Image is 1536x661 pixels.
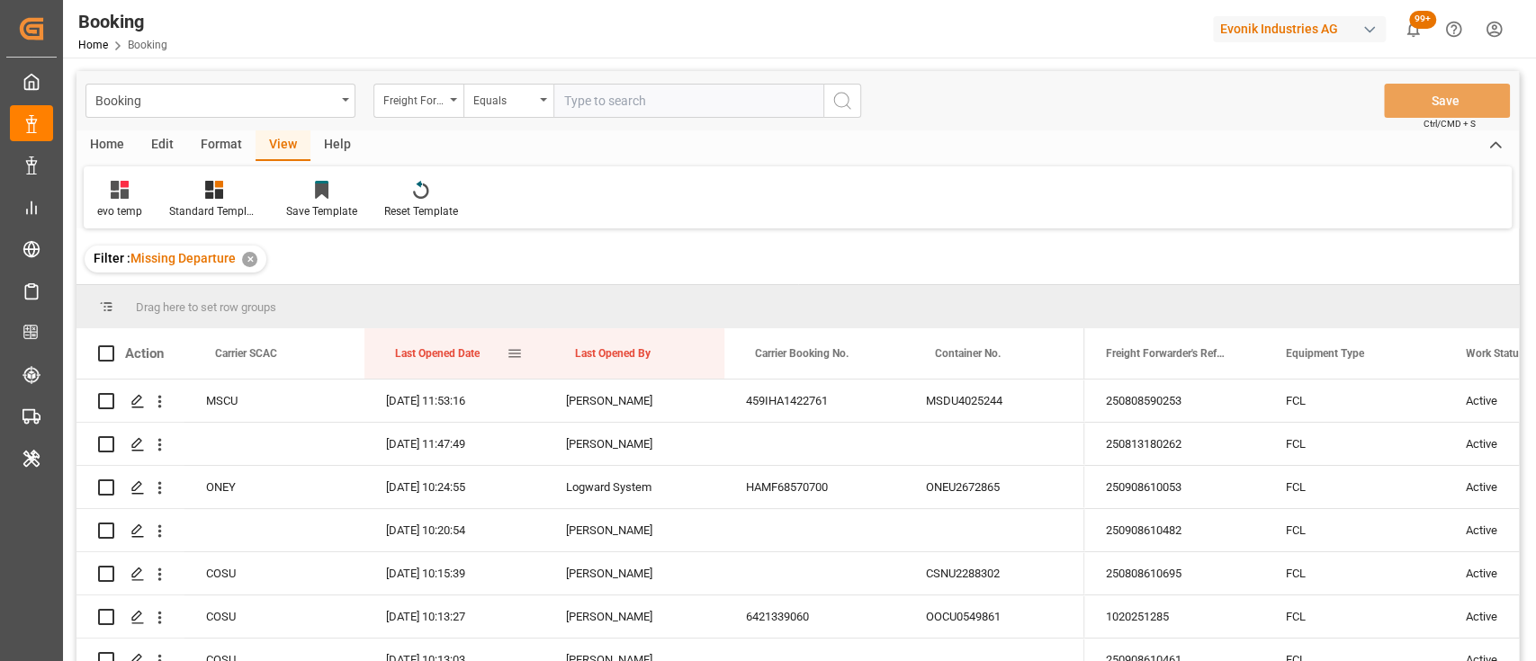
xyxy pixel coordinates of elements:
[184,466,364,508] div: ONEY
[755,347,849,360] span: Carrier Booking No.
[1424,117,1476,130] span: Ctrl/CMD + S
[130,251,236,265] span: Missing Departure
[125,345,164,362] div: Action
[395,347,480,360] span: Last Opened Date
[1084,595,1264,638] div: 1020251285
[1084,380,1264,422] div: 250808590253
[256,130,310,161] div: View
[184,380,364,422] div: MSCU
[463,84,553,118] button: open menu
[544,595,724,638] div: [PERSON_NAME]
[76,423,1084,466] div: Press SPACE to select this row.
[187,130,256,161] div: Format
[1264,423,1444,465] div: FCL
[724,595,904,638] div: 6421339060
[76,130,138,161] div: Home
[76,552,1084,595] div: Press SPACE to select this row.
[1264,466,1444,508] div: FCL
[1084,552,1264,594] div: 250808610695
[904,552,1084,594] div: CSNU2288302
[544,380,724,422] div: [PERSON_NAME]
[575,347,651,360] span: Last Opened By
[364,466,544,508] div: [DATE] 10:24:55
[1264,509,1444,551] div: FCL
[1084,509,1264,551] div: 250908610482
[95,88,336,111] div: Booking
[1106,347,1226,360] span: Freight Forwarder's Reference No.
[1264,552,1444,594] div: FCL
[904,466,1084,508] div: ONEU2672865
[544,423,724,465] div: [PERSON_NAME]
[1084,466,1264,508] div: 250908610053
[1384,84,1510,118] button: Save
[78,39,108,51] a: Home
[184,552,364,594] div: COSU
[242,252,257,267] div: ✕
[76,595,1084,639] div: Press SPACE to select this row.
[364,380,544,422] div: [DATE] 11:53:16
[544,466,724,508] div: Logward System
[724,466,904,508] div: HAMF68570700
[286,203,357,219] div: Save Template
[383,88,445,109] div: Freight Forwarder's Reference No.
[215,347,277,360] span: Carrier SCAC
[553,84,823,118] input: Type to search
[364,552,544,594] div: [DATE] 10:15:39
[1409,11,1436,29] span: 99+
[76,509,1084,552] div: Press SPACE to select this row.
[473,88,534,109] div: Equals
[169,203,259,219] div: Standard Templates
[85,84,355,118] button: open menu
[78,8,167,35] div: Booking
[1084,423,1264,465] div: 250813180262
[310,130,364,161] div: Help
[97,203,142,219] div: evo temp
[364,595,544,638] div: [DATE] 10:13:27
[76,380,1084,423] div: Press SPACE to select this row.
[904,380,1084,422] div: MSDU4025244
[364,509,544,551] div: [DATE] 10:20:54
[94,251,130,265] span: Filter :
[1393,9,1433,49] button: show 102 new notifications
[1213,12,1393,46] button: Evonik Industries AG
[823,84,861,118] button: search button
[1264,380,1444,422] div: FCL
[1264,595,1444,638] div: FCL
[136,300,276,314] span: Drag here to set row groups
[1433,9,1474,49] button: Help Center
[904,595,1084,638] div: OOCU0549861
[1213,16,1386,42] div: Evonik Industries AG
[138,130,187,161] div: Edit
[76,466,1084,509] div: Press SPACE to select this row.
[724,380,904,422] div: 459IHA1422761
[544,509,724,551] div: [PERSON_NAME]
[1286,347,1364,360] span: Equipment Type
[184,595,364,638] div: COSU
[935,347,1001,360] span: Container No.
[364,423,544,465] div: [DATE] 11:47:49
[384,203,458,219] div: Reset Template
[1466,347,1524,360] span: Work Status
[544,552,724,594] div: [PERSON_NAME]
[373,84,463,118] button: open menu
